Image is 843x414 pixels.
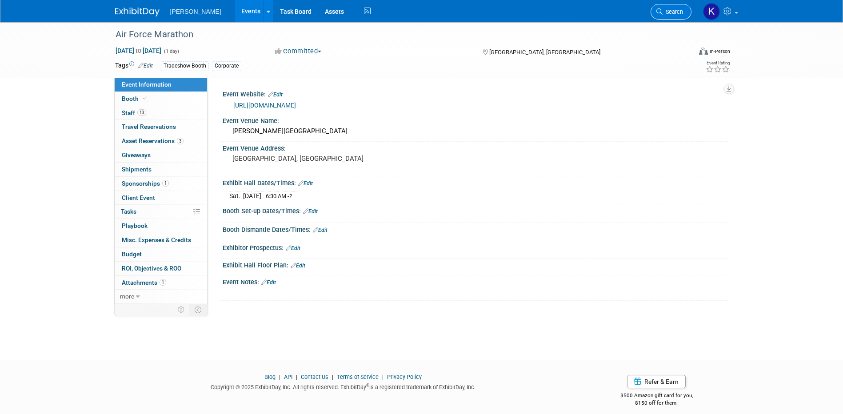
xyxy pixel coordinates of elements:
[122,265,181,272] span: ROI, Objectives & ROO
[115,148,207,162] a: Giveaways
[489,49,600,56] span: [GEOGRAPHIC_DATA], [GEOGRAPHIC_DATA]
[122,123,176,130] span: Travel Reservations
[122,95,149,102] span: Booth
[277,374,283,380] span: |
[160,279,166,286] span: 1
[122,251,142,258] span: Budget
[122,222,148,229] span: Playbook
[122,109,146,116] span: Staff
[189,304,207,315] td: Toggle Event Tabs
[161,61,209,71] div: Tradeshow-Booth
[115,8,160,16] img: ExhibitDay
[651,4,691,20] a: Search
[291,263,305,269] a: Edit
[115,120,207,134] a: Travel Reservations
[330,374,336,380] span: |
[115,191,207,205] a: Client Event
[115,381,572,391] div: Copyright © 2025 ExhibitDay, Inc. All rights reserved. ExhibitDay is a registered trademark of Ex...
[137,109,146,116] span: 13
[313,227,328,233] a: Edit
[170,8,221,15] span: [PERSON_NAME]
[639,46,731,60] div: Event Format
[223,114,728,125] div: Event Venue Name:
[303,208,318,215] a: Edit
[223,176,728,188] div: Exhibit Hall Dates/Times:
[232,155,423,163] pre: [GEOGRAPHIC_DATA], [GEOGRAPHIC_DATA]
[284,374,292,380] a: API
[177,138,184,144] span: 3
[294,374,300,380] span: |
[223,275,728,287] div: Event Notes:
[115,205,207,219] a: Tasks
[122,279,166,286] span: Attachments
[163,48,179,54] span: (1 day)
[115,262,207,275] a: ROI, Objectives & ROO
[115,247,207,261] a: Budget
[663,8,683,15] span: Search
[115,163,207,176] a: Shipments
[223,88,728,99] div: Event Website:
[115,290,207,303] a: more
[301,374,328,380] a: Contact Us
[115,134,207,148] a: Asset Reservations3
[627,375,686,388] a: Refer & Earn
[121,208,136,215] span: Tasks
[120,293,134,300] span: more
[122,166,152,173] span: Shipments
[706,61,730,65] div: Event Rating
[122,81,172,88] span: Event Information
[266,193,292,199] span: 6:30 AM -
[162,180,169,187] span: 1
[115,177,207,191] a: Sponsorships1
[233,102,296,109] a: [URL][DOMAIN_NAME]
[703,3,720,20] img: Kim Hansen
[212,61,241,71] div: Corporate
[115,61,153,71] td: Tags
[223,241,728,253] div: Exhibitor Prospectus:
[115,106,207,120] a: Staff13
[143,96,147,101] i: Booth reservation complete
[115,92,207,106] a: Booth
[229,191,243,201] td: Sat.
[223,259,728,270] div: Exhibit Hall Floor Plan:
[268,92,283,98] a: Edit
[289,193,292,199] span: ?
[286,245,300,251] a: Edit
[112,27,678,43] div: Air Force Marathon
[122,236,191,243] span: Misc. Expenses & Credits
[138,63,153,69] a: Edit
[264,374,276,380] a: Blog
[122,137,184,144] span: Asset Reservations
[229,124,722,138] div: [PERSON_NAME][GEOGRAPHIC_DATA]
[585,386,728,406] div: $500 Amazon gift card for you,
[298,180,313,187] a: Edit
[122,151,151,159] span: Giveaways
[115,233,207,247] a: Misc. Expenses & Credits
[261,279,276,286] a: Edit
[134,47,143,54] span: to
[585,399,728,407] div: $150 off for them.
[223,204,728,216] div: Booth Set-up Dates/Times:
[709,48,730,55] div: In-Person
[243,191,261,201] td: [DATE]
[122,194,155,201] span: Client Event
[223,223,728,235] div: Booth Dismantle Dates/Times:
[380,374,386,380] span: |
[122,180,169,187] span: Sponsorships
[272,47,325,56] button: Committed
[115,276,207,290] a: Attachments1
[115,219,207,233] a: Playbook
[337,374,379,380] a: Terms of Service
[699,48,708,55] img: Format-Inperson.png
[366,383,369,388] sup: ®
[174,304,189,315] td: Personalize Event Tab Strip
[223,142,728,153] div: Event Venue Address:
[115,78,207,92] a: Event Information
[387,374,422,380] a: Privacy Policy
[115,47,162,55] span: [DATE] [DATE]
